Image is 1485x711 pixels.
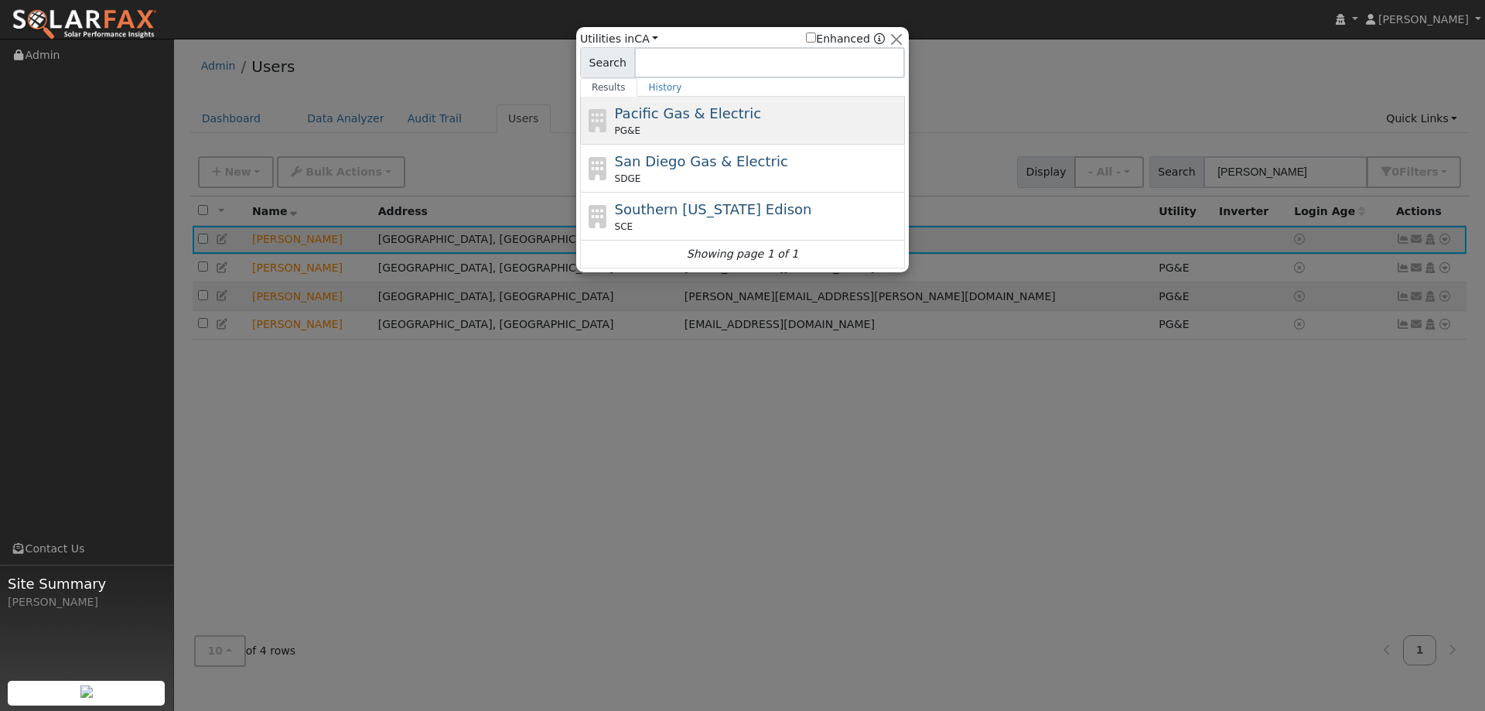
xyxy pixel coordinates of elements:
[1378,13,1469,26] span: [PERSON_NAME]
[637,78,694,97] a: History
[615,105,761,121] span: Pacific Gas & Electric
[580,47,635,78] span: Search
[8,594,166,610] div: [PERSON_NAME]
[806,31,870,47] label: Enhanced
[615,201,812,217] span: Southern [US_STATE] Edison
[615,220,633,234] span: SCE
[806,31,885,47] span: Show enhanced providers
[874,32,885,45] a: Enhanced Providers
[615,172,641,186] span: SDGE
[12,9,157,41] img: SolarFax
[580,31,658,47] span: Utilities in
[806,32,816,43] input: Enhanced
[687,246,798,262] i: Showing page 1 of 1
[634,32,658,45] a: CA
[615,153,788,169] span: San Diego Gas & Electric
[615,124,640,138] span: PG&E
[8,573,166,594] span: Site Summary
[580,78,637,97] a: Results
[80,685,93,698] img: retrieve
